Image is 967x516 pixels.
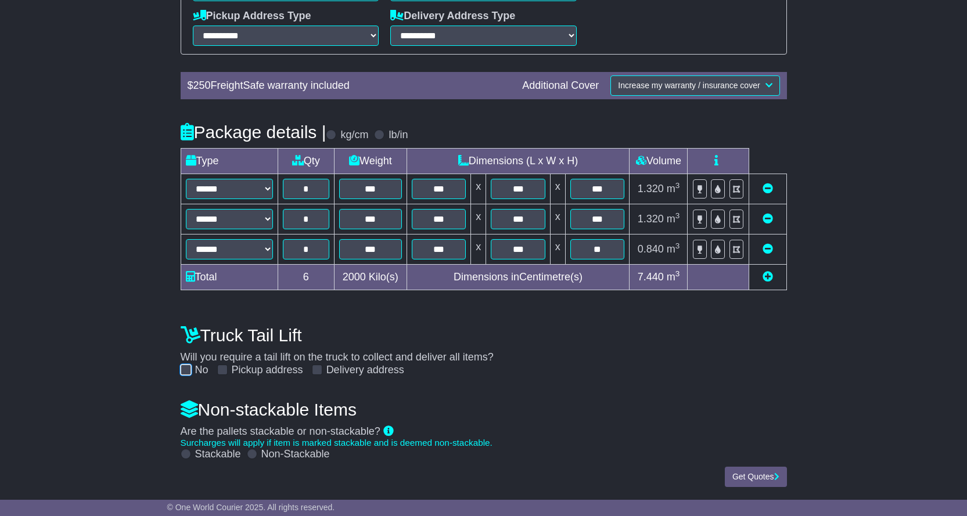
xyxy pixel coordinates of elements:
[390,10,515,23] label: Delivery Address Type
[195,448,241,461] label: Stackable
[340,129,368,142] label: kg/cm
[550,234,565,264] td: x
[675,269,680,278] sup: 3
[407,264,630,290] td: Dimensions in Centimetre(s)
[407,148,630,174] td: Dimensions (L x W x H)
[181,122,326,142] h4: Package details |
[675,241,680,250] sup: 3
[181,400,787,419] h4: Non-stackable Items
[175,320,793,377] div: Will you require a tail lift on the truck to collect and deliver all items?
[550,204,565,234] td: x
[181,425,380,437] span: Are the pallets stackable or non-stackable?
[278,264,335,290] td: 6
[181,264,278,290] td: Total
[471,174,486,204] td: x
[667,271,680,283] span: m
[725,467,787,487] button: Get Quotes
[667,213,680,225] span: m
[610,75,779,96] button: Increase my warranty / insurance cover
[638,271,664,283] span: 7.440
[675,181,680,190] sup: 3
[335,264,407,290] td: Kilo(s)
[195,364,209,377] label: No
[667,183,680,194] span: m
[181,326,787,345] h4: Truck Tail Lift
[471,204,486,234] td: x
[389,129,408,142] label: lb/in
[763,243,773,255] a: Remove this item
[182,80,517,92] div: $ FreightSafe warranty included
[181,148,278,174] td: Type
[516,80,605,92] div: Additional Cover
[335,148,407,174] td: Weight
[261,448,330,461] label: Non-Stackable
[763,183,773,194] a: Remove this item
[167,503,335,512] span: © One World Courier 2025. All rights reserved.
[675,211,680,220] sup: 3
[618,81,760,90] span: Increase my warranty / insurance cover
[181,438,787,448] div: Surcharges will apply if item is marked stackable and is deemed non-stackable.
[638,213,664,225] span: 1.320
[763,213,773,225] a: Remove this item
[667,243,680,255] span: m
[638,243,664,255] span: 0.840
[278,148,335,174] td: Qty
[193,10,311,23] label: Pickup Address Type
[326,364,404,377] label: Delivery address
[232,364,303,377] label: Pickup address
[630,148,688,174] td: Volume
[471,234,486,264] td: x
[193,80,211,91] span: 250
[343,271,366,283] span: 2000
[763,271,773,283] a: Add new item
[638,183,664,194] span: 1.320
[550,174,565,204] td: x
